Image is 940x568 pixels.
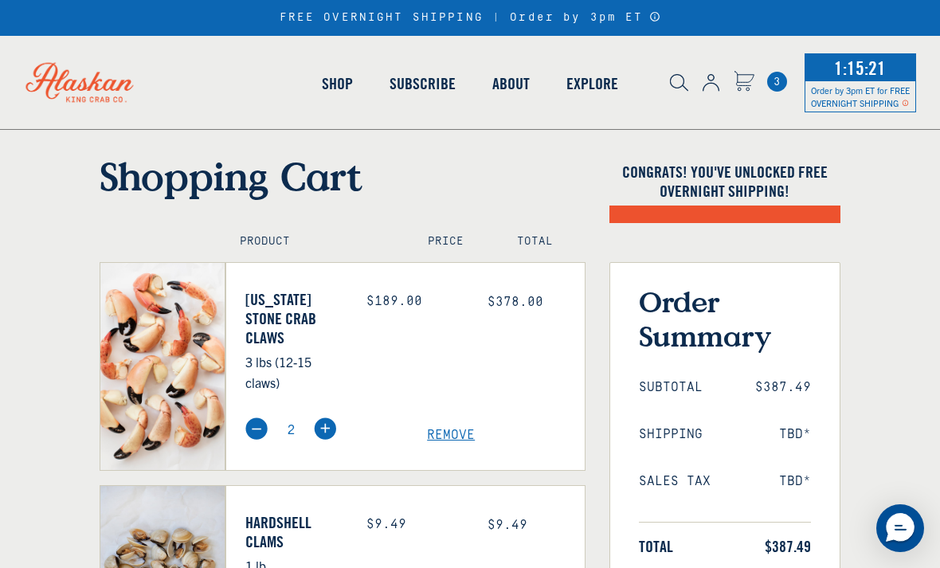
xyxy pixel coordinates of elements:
[488,295,543,309] span: $378.00
[8,45,151,119] img: Alaskan King Crab Co. logo
[830,52,890,84] span: 1:15:21
[100,263,225,470] img: Florida Stone Crab Claws - 3 lbs (12-15 claws)
[488,518,527,532] span: $9.49
[639,474,711,489] span: Sales Tax
[245,417,268,440] img: minus
[245,290,343,347] a: [US_STATE] Stone Crab Claws
[767,72,787,92] a: Cart
[765,537,811,556] span: $387.49
[609,163,840,201] h4: Congrats! You've unlocked FREE OVERNIGHT SHIPPING!
[427,428,585,443] a: Remove
[245,351,343,393] p: 3 lbs (12-15 claws)
[304,38,371,129] a: Shop
[474,38,548,129] a: About
[876,504,924,552] div: Messenger Dummy Widget
[902,97,909,108] span: Shipping Notice Icon
[366,517,464,532] div: $9.49
[767,72,787,92] span: 3
[548,38,636,129] a: Explore
[240,235,394,249] h4: Product
[649,11,661,22] a: Announcement Bar Modal
[734,71,754,94] a: Cart
[428,235,482,249] h4: Price
[811,84,910,108] span: Order by 3pm ET for FREE OVERNIGHT SHIPPING
[639,380,703,395] span: Subtotal
[755,380,811,395] span: $387.49
[280,11,661,25] div: FREE OVERNIGHT SHIPPING | Order by 3pm ET
[366,294,464,309] div: $189.00
[703,74,719,92] img: account
[670,74,688,92] img: search
[639,284,811,353] h3: Order Summary
[639,427,703,442] span: Shipping
[639,537,673,556] span: Total
[245,513,343,551] a: Hardshell Clams
[314,417,336,440] img: plus
[517,235,571,249] h4: Total
[371,38,474,129] a: Subscribe
[100,153,586,199] h1: Shopping Cart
